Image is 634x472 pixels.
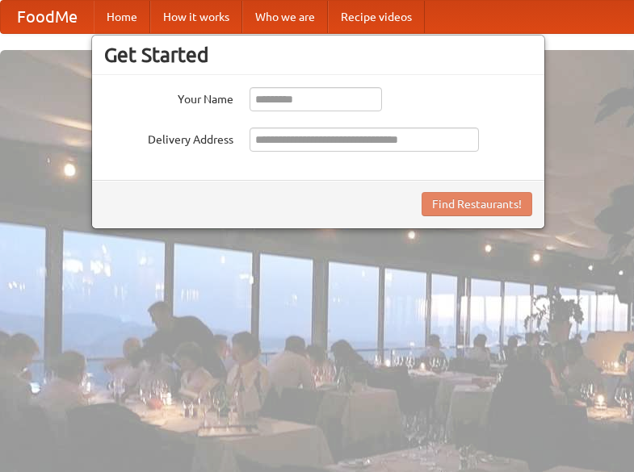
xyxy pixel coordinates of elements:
[104,87,233,107] label: Your Name
[422,192,532,216] button: Find Restaurants!
[104,43,532,67] h3: Get Started
[1,1,94,33] a: FoodMe
[94,1,150,33] a: Home
[242,1,328,33] a: Who we are
[104,127,233,148] label: Delivery Address
[328,1,425,33] a: Recipe videos
[150,1,242,33] a: How it works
